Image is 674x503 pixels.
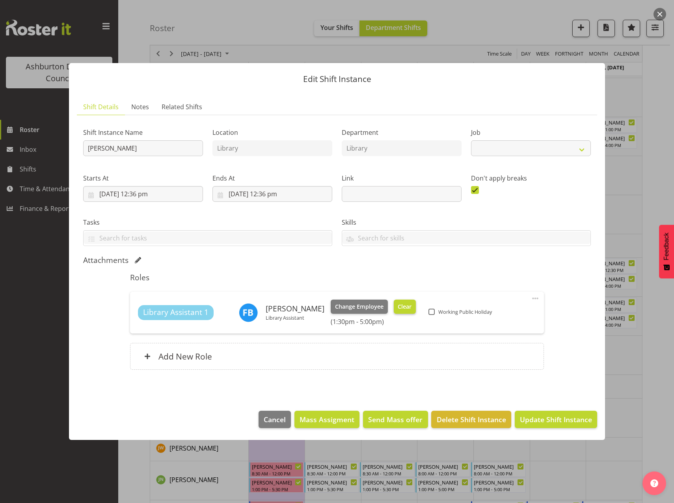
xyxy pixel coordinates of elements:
[471,173,591,183] label: Don't apply breaks
[431,411,511,428] button: Delete Shift Instance
[659,225,674,278] button: Feedback - Show survey
[335,302,384,311] span: Change Employee
[515,411,597,428] button: Update Shift Instance
[239,303,258,322] img: feturi-brown11183.jpg
[83,128,203,137] label: Shift Instance Name
[342,232,590,244] input: Search for skills
[83,255,128,265] h5: Attachments
[294,411,359,428] button: Mass Assigment
[131,102,149,112] span: Notes
[663,233,670,260] span: Feedback
[331,318,416,326] h6: (1:30pm - 5:00pm)
[158,351,212,361] h6: Add New Role
[394,300,416,314] button: Clear
[300,414,354,425] span: Mass Assigment
[471,128,591,137] label: Job
[84,232,332,244] input: Search for tasks
[520,414,592,425] span: Update Shift Instance
[130,273,544,282] h5: Roles
[162,102,202,112] span: Related Shifts
[650,479,658,487] img: help-xxl-2.png
[266,315,324,321] p: Library Assistant
[266,304,324,313] h6: [PERSON_NAME]
[212,128,332,137] label: Location
[143,307,209,318] span: Library Assistant 1
[342,173,462,183] label: Link
[435,309,492,315] span: Working Public Holiday
[259,411,291,428] button: Cancel
[363,411,428,428] button: Send Mass offer
[342,128,462,137] label: Department
[212,173,332,183] label: Ends At
[398,302,411,311] span: Clear
[83,140,203,156] input: Shift Instance Name
[342,218,591,227] label: Skills
[83,186,203,202] input: Click to select...
[368,414,423,425] span: Send Mass offer
[83,218,332,227] label: Tasks
[77,75,597,83] p: Edit Shift Instance
[264,414,286,425] span: Cancel
[437,414,506,425] span: Delete Shift Instance
[331,300,388,314] button: Change Employee
[212,186,332,202] input: Click to select...
[83,173,203,183] label: Starts At
[83,102,119,112] span: Shift Details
